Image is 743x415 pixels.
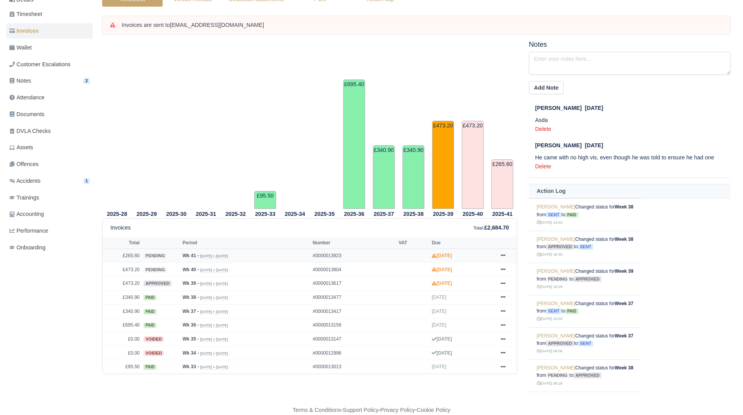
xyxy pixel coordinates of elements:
[432,281,452,286] strong: [DATE]
[6,40,93,55] a: Wallet
[200,281,228,286] small: [DATE] » [DATE]
[144,253,167,259] span: pending
[183,350,199,356] strong: Wk 34 -
[144,309,156,314] span: paid
[473,226,483,230] small: Total
[537,252,562,256] small: [DATE] 16:40
[144,281,172,286] span: approved
[311,346,397,360] td: #0000012996
[546,373,569,378] span: pending
[9,93,44,102] span: Attendance
[254,191,276,209] td: £95.50
[529,263,641,295] td: Changed status for from to
[529,360,641,392] td: Changed status for from to
[183,336,199,342] strong: Wk 35 -
[310,209,339,219] th: 2025-35
[200,351,228,356] small: [DATE] » [DATE]
[535,153,731,162] p: He came with no high vis, even though he was told to ensure he had one
[132,209,161,219] th: 2025-29
[6,140,93,155] a: Assets
[9,143,33,152] span: Assets
[9,110,44,119] span: Documents
[462,121,484,209] td: £473.20
[103,332,142,346] td: £0.00
[83,78,90,84] span: 2
[369,209,399,219] th: 2025-37
[9,60,71,69] span: Customer Escalations
[535,105,582,111] span: [PERSON_NAME]
[110,224,131,231] h6: Invoices
[170,22,264,28] strong: [EMAIL_ADDRESS][DOMAIN_NAME]
[183,322,199,328] strong: Wk 36 -
[103,304,142,318] td: £340.90
[535,104,731,113] div: [DATE]
[9,210,44,219] span: Accounting
[103,318,142,332] td: £695.40
[546,244,574,250] span: approved
[546,212,561,218] span: sent
[280,209,310,219] th: 2025-34
[200,323,228,328] small: [DATE] » [DATE]
[311,249,397,263] td: #0000013923
[311,332,397,346] td: #0000013147
[529,199,641,231] td: Changed status for from to
[432,267,452,272] strong: [DATE]
[529,327,641,360] td: Changed status for from to
[484,224,509,231] strong: £2,684.70
[102,209,132,219] th: 2025-28
[144,323,156,328] span: paid
[6,240,93,255] a: Onboarding
[615,365,633,371] strong: Week 38
[6,7,93,22] a: Timesheet
[200,365,228,369] small: [DATE] » [DATE]
[704,378,743,415] iframe: Chat Widget
[535,141,731,150] div: [DATE]
[6,57,93,72] a: Customer Escalations
[537,284,562,289] small: [DATE] 16:29
[432,350,452,356] strong: [DATE]
[183,309,199,314] strong: Wk 37 -
[6,73,93,88] a: Notes 2
[565,309,578,314] span: paid
[200,268,228,272] small: [DATE] » [DATE]
[615,237,633,242] strong: Week 38
[9,10,42,19] span: Timesheet
[144,295,156,300] span: paid
[6,90,93,105] a: Attendance
[6,23,93,39] a: Invoices
[6,124,93,139] a: DVLA Checks
[537,204,575,210] a: [PERSON_NAME]
[546,276,569,282] span: pending
[183,364,199,369] strong: Wk 33 -
[311,263,397,277] td: #0000013804
[200,295,228,300] small: [DATE] » [DATE]
[432,253,452,258] strong: [DATE]
[9,193,39,202] span: Trainings
[6,223,93,238] a: Performance
[221,209,250,219] th: 2025-32
[144,267,167,273] span: pending
[615,268,633,274] strong: Week 39
[615,204,633,210] strong: Week 38
[537,316,562,321] small: [DATE] 10:33
[432,121,454,209] td: £473.20
[161,209,191,219] th: 2025-30
[615,333,633,339] strong: Week 37
[311,360,397,374] td: #0000013013
[103,237,142,249] th: Total
[343,407,379,413] a: Support Policy
[200,254,228,258] small: [DATE] » [DATE]
[9,26,39,35] span: Invoices
[9,160,39,169] span: Offences
[432,336,452,342] strong: [DATE]
[6,173,93,189] a: Accidents 1
[311,237,397,249] th: Number
[428,209,458,219] th: 2025-39
[399,209,428,219] th: 2025-38
[537,301,575,306] a: [PERSON_NAME]
[573,276,601,282] span: approved
[537,365,575,371] a: [PERSON_NAME]
[103,249,142,263] td: £265.60
[343,79,365,209] td: £695.40
[432,364,447,369] span: [DATE]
